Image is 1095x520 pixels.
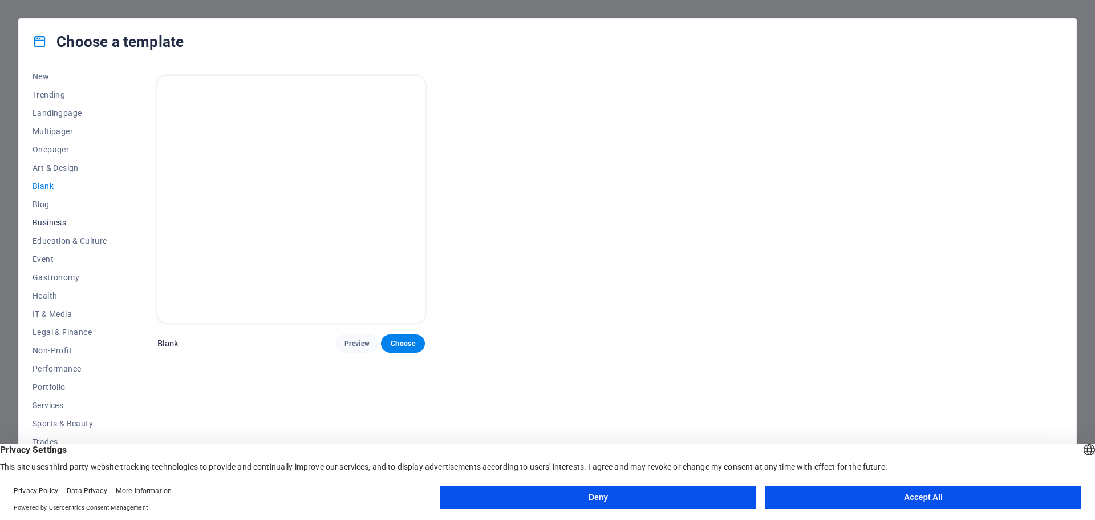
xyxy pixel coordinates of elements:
img: Blank [157,76,425,323]
span: Health [33,291,107,300]
span: New [33,72,107,81]
span: Trades [33,437,107,446]
button: Choose [381,334,424,353]
button: Art & Design [33,159,107,177]
button: New [33,67,107,86]
button: Onepager [33,140,107,159]
span: Services [33,401,107,410]
span: Education & Culture [33,236,107,245]
span: Choose [390,339,415,348]
button: Portfolio [33,378,107,396]
span: Legal & Finance [33,328,107,337]
span: Trending [33,90,107,99]
button: Blog [33,195,107,213]
span: Portfolio [33,382,107,392]
span: Event [33,255,107,264]
button: Education & Culture [33,232,107,250]
button: Health [33,287,107,305]
button: Business [33,213,107,232]
span: Onepager [33,145,107,154]
button: Multipager [33,122,107,140]
button: Trades [33,433,107,451]
span: Preview [344,339,370,348]
button: Gastronomy [33,268,107,287]
span: Gastronomy [33,273,107,282]
button: Blank [33,177,107,195]
p: Blank [157,338,179,349]
span: Art & Design [33,163,107,172]
span: Performance [33,364,107,373]
span: IT & Media [33,309,107,319]
button: Services [33,396,107,414]
span: Landingpage [33,108,107,118]
span: Business [33,218,107,227]
button: Trending [33,86,107,104]
button: Landingpage [33,104,107,122]
span: Blank [33,182,107,191]
button: Non-Profit [33,341,107,360]
button: Preview [335,334,379,353]
button: Sports & Beauty [33,414,107,433]
span: Non-Profit [33,346,107,355]
button: IT & Media [33,305,107,323]
span: Multipager [33,127,107,136]
button: Legal & Finance [33,323,107,341]
h4: Choose a template [33,33,184,51]
button: Performance [33,360,107,378]
span: Sports & Beauty [33,419,107,428]
button: Event [33,250,107,268]
span: Blog [33,200,107,209]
